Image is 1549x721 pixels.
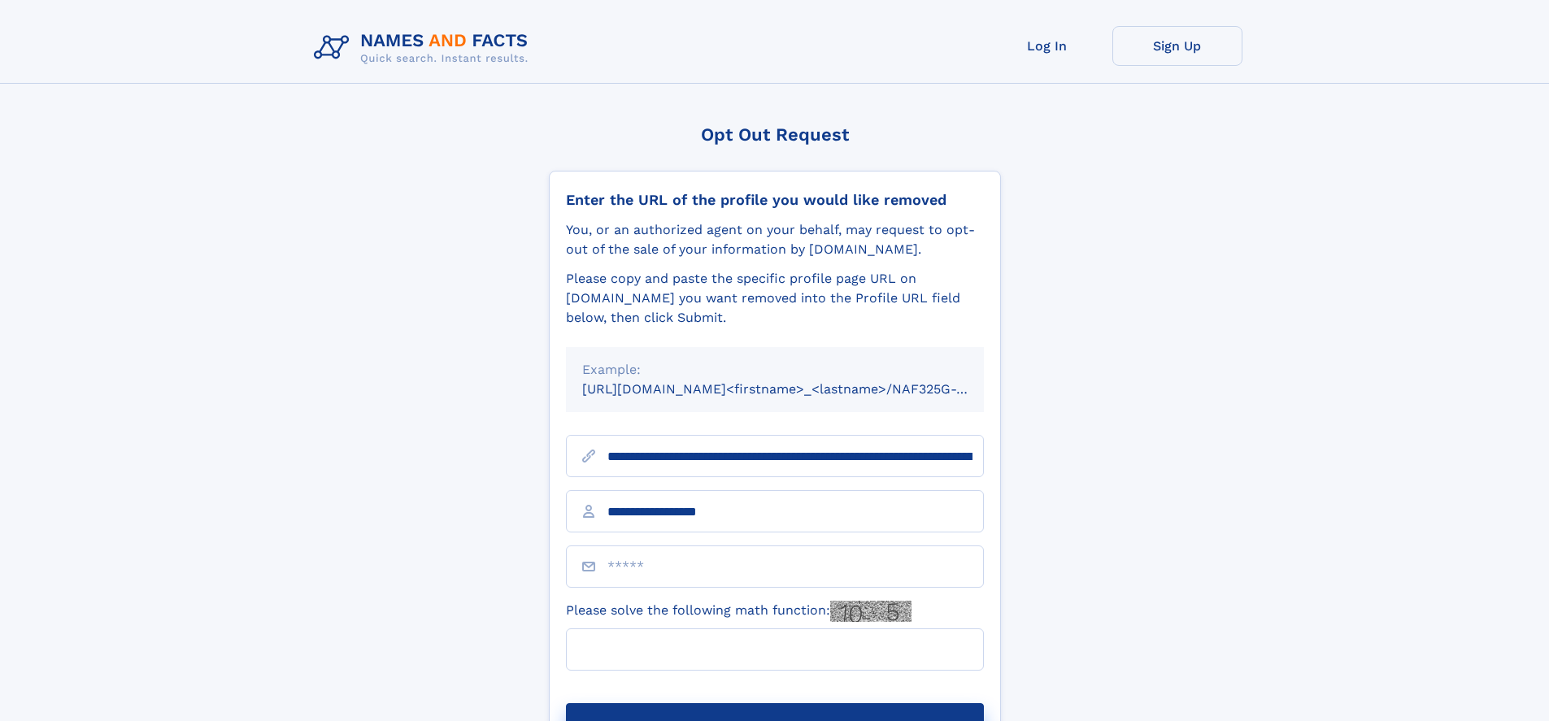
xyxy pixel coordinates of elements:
[582,381,1015,397] small: [URL][DOMAIN_NAME]<firstname>_<lastname>/NAF325G-xxxxxxxx
[566,191,984,209] div: Enter the URL of the profile you would like removed
[982,26,1112,66] a: Log In
[566,220,984,259] div: You, or an authorized agent on your behalf, may request to opt-out of the sale of your informatio...
[549,124,1001,145] div: Opt Out Request
[566,269,984,328] div: Please copy and paste the specific profile page URL on [DOMAIN_NAME] you want removed into the Pr...
[1112,26,1242,66] a: Sign Up
[566,601,912,622] label: Please solve the following math function:
[307,26,542,70] img: Logo Names and Facts
[582,360,968,380] div: Example:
